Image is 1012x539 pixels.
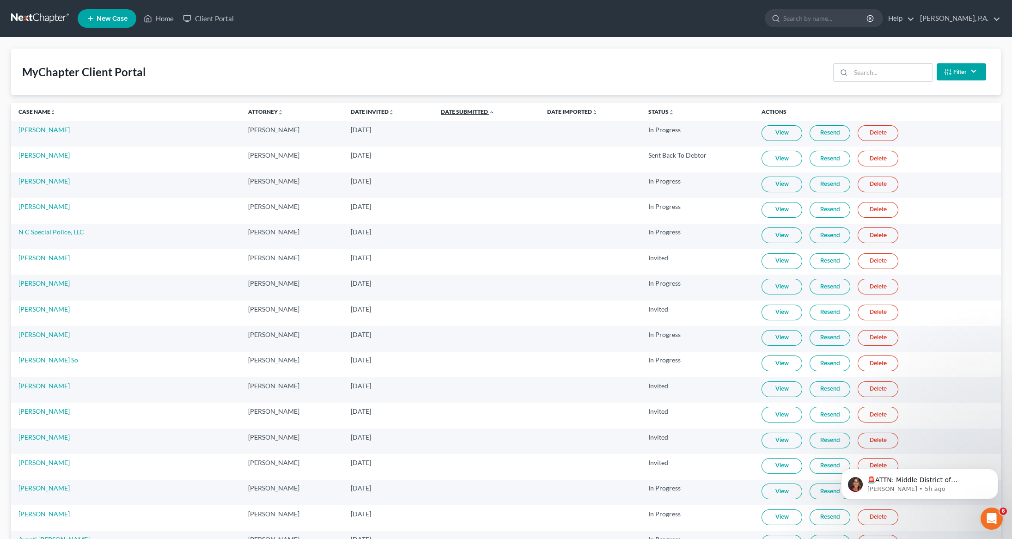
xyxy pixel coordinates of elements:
td: In Progress [641,480,754,505]
button: Filter [937,63,986,80]
a: [PERSON_NAME] [18,510,70,518]
td: Invited [641,377,754,403]
a: Resend [810,202,850,218]
a: [PERSON_NAME] [18,382,70,390]
span: [DATE] [351,510,371,518]
span: [DATE] [351,356,371,364]
input: Search by name... [783,10,868,27]
td: Invited [641,429,754,454]
a: Resend [810,330,850,346]
a: Resend [810,125,850,141]
a: Delete [858,125,898,141]
a: Delete [858,330,898,346]
td: [PERSON_NAME] [241,224,343,249]
td: [PERSON_NAME] [241,480,343,505]
a: Delete [858,407,898,423]
a: Date Invitedunfold_more [351,108,394,115]
i: unfold_more [278,110,283,115]
a: [PERSON_NAME], P.A. [915,10,1000,27]
a: Delete [858,433,898,448]
a: [PERSON_NAME] [18,433,70,441]
span: [DATE] [351,228,371,236]
span: [DATE] [351,279,371,287]
a: View [762,253,802,269]
a: Date Importedunfold_more [547,108,597,115]
i: unfold_more [50,110,56,115]
td: [PERSON_NAME] [241,275,343,300]
span: [DATE] [351,459,371,466]
i: expand_less [489,110,494,115]
a: [PERSON_NAME] [18,254,70,262]
i: unfold_more [389,110,394,115]
td: [PERSON_NAME] [241,198,343,223]
a: [PERSON_NAME] [18,126,70,134]
a: Home [139,10,178,27]
a: Resend [810,279,850,294]
a: View [762,177,802,192]
a: Resend [810,458,850,474]
a: Delete [858,279,898,294]
span: [DATE] [351,177,371,185]
a: Resend [810,433,850,448]
a: View [762,125,802,141]
a: View [762,407,802,423]
iframe: Intercom live chat [981,508,1003,530]
td: In Progress [641,326,754,351]
td: [PERSON_NAME] [241,172,343,198]
a: Resend [810,253,850,269]
td: Invited [641,454,754,479]
a: N C Special Police, LLC [18,228,84,236]
td: [PERSON_NAME] [241,454,343,479]
a: Delete [858,227,898,243]
td: Invited [641,403,754,428]
td: [PERSON_NAME] [241,249,343,275]
td: [PERSON_NAME] [241,147,343,172]
a: Resend [810,227,850,243]
a: Resend [810,355,850,371]
iframe: Intercom notifications message [827,449,1012,514]
span: New Case [97,15,128,22]
a: Delete [858,151,898,166]
a: View [762,279,802,294]
span: [DATE] [351,202,371,210]
td: In Progress [641,172,754,198]
td: [PERSON_NAME] [241,121,343,147]
a: [PERSON_NAME] [18,331,70,338]
a: [PERSON_NAME] [18,484,70,492]
td: In Progress [641,505,754,531]
span: [DATE] [351,484,371,492]
td: [PERSON_NAME] [241,429,343,454]
td: In Progress [641,352,754,377]
a: Resend [810,151,850,166]
span: [DATE] [351,407,371,415]
a: [PERSON_NAME] [18,407,70,415]
td: In Progress [641,224,754,249]
a: Case Nameunfold_more [18,108,56,115]
a: Resend [810,509,850,525]
span: [DATE] [351,254,371,262]
a: Resend [810,177,850,192]
a: View [762,202,802,218]
td: [PERSON_NAME] [241,377,343,403]
span: [DATE] [351,126,371,134]
td: In Progress [641,121,754,147]
th: Actions [754,103,1001,121]
td: Sent Back To Debtor [641,147,754,172]
input: Search... [851,64,933,81]
div: MyChapter Client Portal [22,65,146,80]
a: View [762,458,802,474]
td: Invited [641,300,754,326]
a: [PERSON_NAME] So [18,356,78,364]
a: Resend [810,305,850,320]
a: View [762,330,802,346]
a: [PERSON_NAME] [18,177,70,185]
td: [PERSON_NAME] [241,326,343,351]
a: Help [884,10,914,27]
span: [DATE] [351,305,371,313]
a: Delete [858,202,898,218]
a: Resend [810,381,850,397]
